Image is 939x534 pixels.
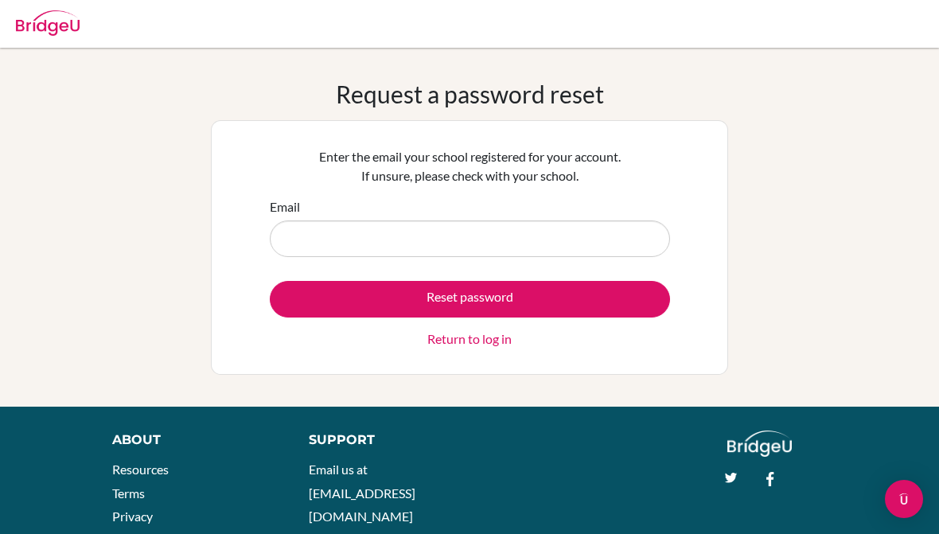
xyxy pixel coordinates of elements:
div: Support [309,431,454,450]
a: Resources [112,462,169,477]
h1: Request a password reset [336,80,604,108]
p: Enter the email your school registered for your account. If unsure, please check with your school. [270,147,670,185]
img: logo_white@2x-f4f0deed5e89b7ecb1c2cc34c3e3d731f90f0f143d5ea2071677605dd97b5244.png [727,431,792,457]
img: Bridge-U [16,10,80,36]
label: Email [270,197,300,216]
div: Open Intercom Messenger [885,480,923,518]
div: About [112,431,273,450]
a: Terms [112,485,145,501]
a: Privacy [112,509,153,524]
button: Reset password [270,281,670,318]
a: Return to log in [427,329,512,349]
a: Email us at [EMAIL_ADDRESS][DOMAIN_NAME] [309,462,415,524]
